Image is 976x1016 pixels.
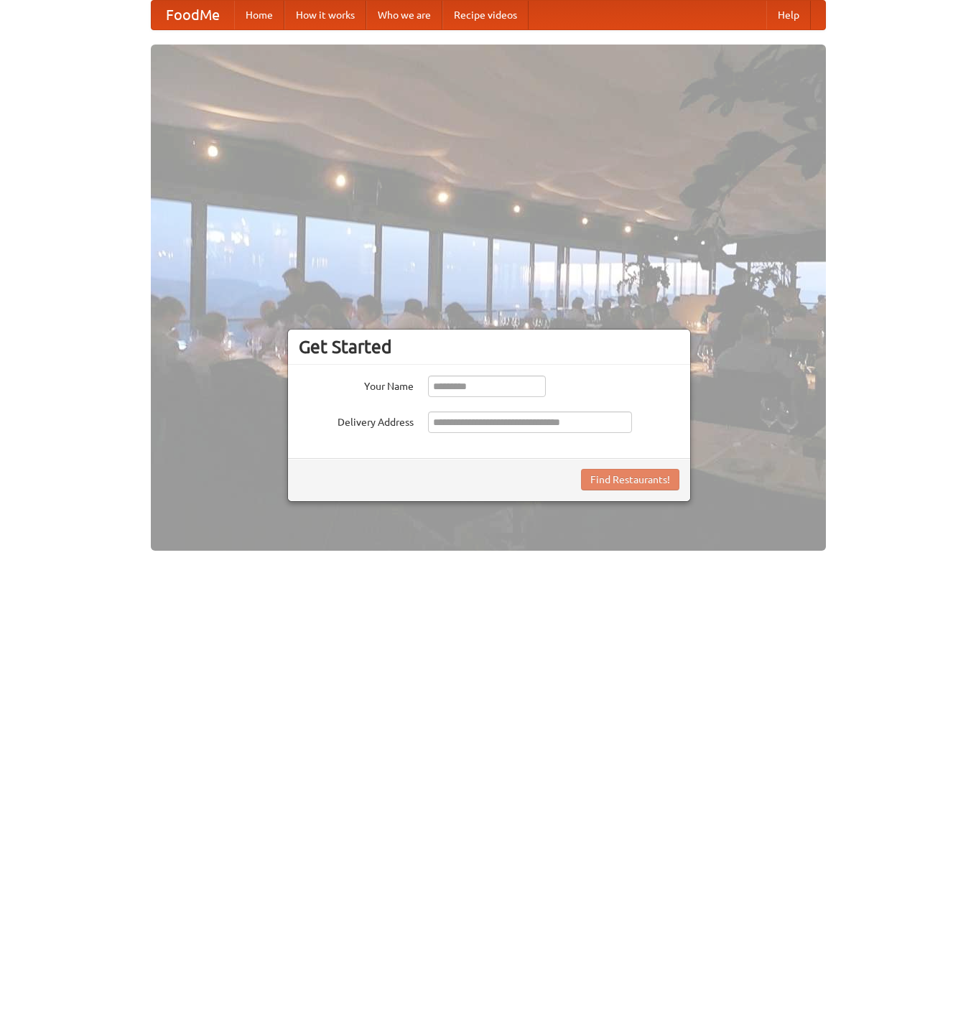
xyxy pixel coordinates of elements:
[299,336,679,358] h3: Get Started
[299,411,414,429] label: Delivery Address
[284,1,366,29] a: How it works
[366,1,442,29] a: Who we are
[442,1,529,29] a: Recipe videos
[766,1,811,29] a: Help
[152,1,234,29] a: FoodMe
[581,469,679,490] button: Find Restaurants!
[234,1,284,29] a: Home
[299,376,414,393] label: Your Name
